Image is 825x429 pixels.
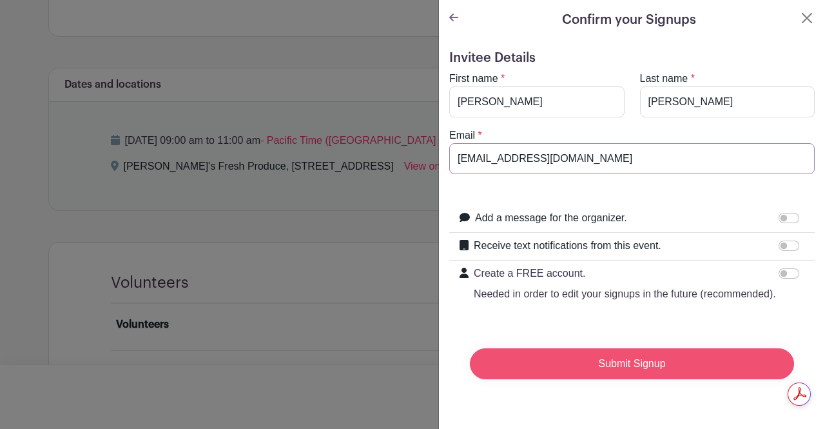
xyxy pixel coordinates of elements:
[640,71,688,86] label: Last name
[475,210,627,226] label: Add a message for the organizer.
[474,286,776,302] p: Needed in order to edit your signups in the future (recommended).
[449,128,475,143] label: Email
[474,238,661,254] label: Receive text notifications from this event.
[449,50,815,66] h5: Invitee Details
[474,266,776,281] p: Create a FREE account.
[799,10,815,26] button: Close
[470,348,794,379] input: Submit Signup
[449,71,498,86] label: First name
[562,10,696,30] h5: Confirm your Signups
